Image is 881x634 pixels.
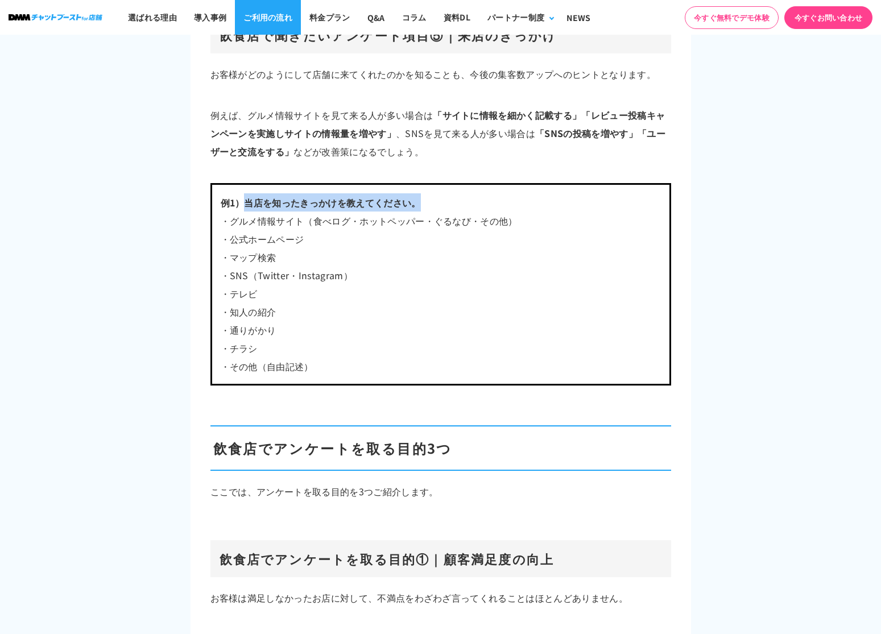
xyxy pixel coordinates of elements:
[221,248,661,266] p: ・マップ検索
[221,339,661,357] p: ・チラシ
[221,284,661,303] p: ・テレビ
[221,357,661,375] p: ・その他（自由記述）
[210,540,671,577] h3: 飲食店でアンケートを取る目的①｜顧客満足度の向上
[210,106,671,160] p: 例えば、グルメ情報サイトを見て来る人が多い場合は 、SNSを見て来る人が多い場合は などが改善策になるでしょう。
[210,425,671,471] h2: 飲食店でアンケートを取る目的3つ
[210,108,665,140] b: 「サイトに情報を細かく記載する」「レビュー投稿キャンペーンを実施しサイトの情報量を増やす」
[784,6,872,29] a: 今すぐお問い合わせ
[210,589,671,607] p: お客様は満足しなかったお店に対して、不満点をわざわざ言ってくれることはほとんどありません。
[221,212,661,230] p: ・グルメ情報サイト（食べログ・ホットペッパー・ぐるなび・その他）
[221,196,421,209] b: 例1）当店を知ったきっかけを教えてください。
[221,230,661,248] p: ・公式ホームページ
[487,11,544,23] div: パートナー制度
[221,266,661,284] p: ・SNS（Twitter・Instagram）
[685,6,779,29] a: 今すぐ無料でデモ体験
[9,14,102,20] img: ロゴ
[221,303,661,321] p: ・知人の紹介
[210,65,671,83] p: お客様がどのようにして店舗に来てくれたのかを知ることも、今後の集客数アップへのヒントとなります。
[221,321,661,339] p: ・通りがかり
[210,482,671,500] p: ここでは、アンケートを取る目的を3つご紹介します。
[210,16,671,53] h3: 飲食店で聞きたいアンケート項目⑤｜来店のきっかけ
